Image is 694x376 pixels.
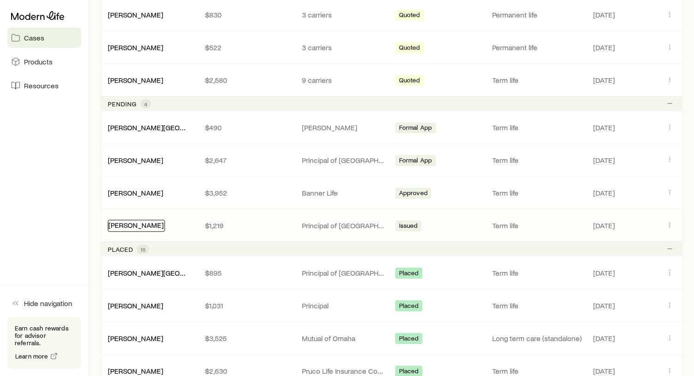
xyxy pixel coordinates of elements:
p: Pruco Life Insurance Company [302,366,384,376]
span: Placed [399,302,419,312]
a: [PERSON_NAME][GEOGRAPHIC_DATA] [108,123,232,132]
p: 3 carriers [302,43,384,52]
div: Earn cash rewards for advisor referrals.Learn more [7,317,81,369]
p: Term life [493,123,582,132]
span: Placed [399,335,419,344]
p: $522 [205,43,288,52]
span: Formal App [399,124,432,133]
span: [DATE] [593,301,615,310]
span: [DATE] [593,334,615,343]
p: Term life [493,156,582,165]
p: $3,952 [205,188,288,197]
a: [PERSON_NAME][GEOGRAPHIC_DATA] [108,268,232,277]
p: Permanent life [493,10,582,19]
p: Mutual of Omaha [302,334,384,343]
p: Term life [493,301,582,310]
span: [DATE] [593,188,615,197]
p: Principal [302,301,384,310]
p: [PERSON_NAME] [302,123,384,132]
span: Issued [399,222,418,231]
span: [DATE] [593,366,615,376]
a: [PERSON_NAME] [108,366,163,375]
p: Term life [493,75,582,85]
p: $895 [205,268,288,278]
span: Quoted [399,76,420,86]
a: Resources [7,75,81,96]
p: Term life [493,221,582,230]
p: 3 carriers [302,10,384,19]
span: Formal App [399,156,432,166]
p: Term life [493,268,582,278]
p: Term life [493,366,582,376]
span: Quoted [399,11,420,21]
span: [DATE] [593,75,615,85]
p: 9 carriers [302,75,384,85]
div: [PERSON_NAME][GEOGRAPHIC_DATA] [108,123,190,133]
span: [DATE] [593,156,615,165]
a: [PERSON_NAME] [108,43,163,52]
p: Pending [108,100,137,108]
p: $2,630 [205,366,288,376]
div: [PERSON_NAME] [108,334,163,343]
p: Principal of [GEOGRAPHIC_DATA] [302,268,384,278]
span: [DATE] [593,43,615,52]
a: Cases [7,28,81,48]
span: [DATE] [593,123,615,132]
div: [PERSON_NAME] [108,43,163,52]
span: Approved [399,189,428,199]
p: Principal of [GEOGRAPHIC_DATA] [302,221,384,230]
span: Hide navigation [24,299,72,308]
div: [PERSON_NAME] [108,220,165,232]
span: 18 [141,246,146,253]
a: [PERSON_NAME] [108,188,163,197]
p: Permanent life [493,43,582,52]
p: Principal of [GEOGRAPHIC_DATA] [302,156,384,165]
span: Resources [24,81,59,90]
button: Hide navigation [7,293,81,313]
div: [PERSON_NAME][GEOGRAPHIC_DATA] [108,268,190,278]
p: Placed [108,246,133,253]
p: $1,031 [205,301,288,310]
a: Products [7,52,81,72]
p: Term life [493,188,582,197]
span: [DATE] [593,268,615,278]
div: [PERSON_NAME] [108,10,163,20]
div: [PERSON_NAME] [108,301,163,311]
a: [PERSON_NAME] [108,75,163,84]
p: $2,647 [205,156,288,165]
a: [PERSON_NAME] [108,220,164,229]
p: $3,525 [205,334,288,343]
div: [PERSON_NAME] [108,75,163,85]
span: Cases [24,33,44,42]
span: 4 [144,100,147,108]
p: Earn cash rewards for advisor referrals. [15,324,74,347]
span: Placed [399,269,419,279]
span: Products [24,57,53,66]
p: $2,580 [205,75,288,85]
span: [DATE] [593,10,615,19]
p: Banner Life [302,188,384,197]
span: [DATE] [593,221,615,230]
a: [PERSON_NAME] [108,334,163,342]
p: $1,219 [205,221,288,230]
a: [PERSON_NAME] [108,301,163,310]
p: Long term care (standalone) [493,334,582,343]
a: [PERSON_NAME] [108,156,163,164]
p: $490 [205,123,288,132]
div: [PERSON_NAME] [108,188,163,198]
span: Quoted [399,44,420,53]
a: [PERSON_NAME] [108,10,163,19]
p: $830 [205,10,288,19]
span: Learn more [15,353,48,359]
